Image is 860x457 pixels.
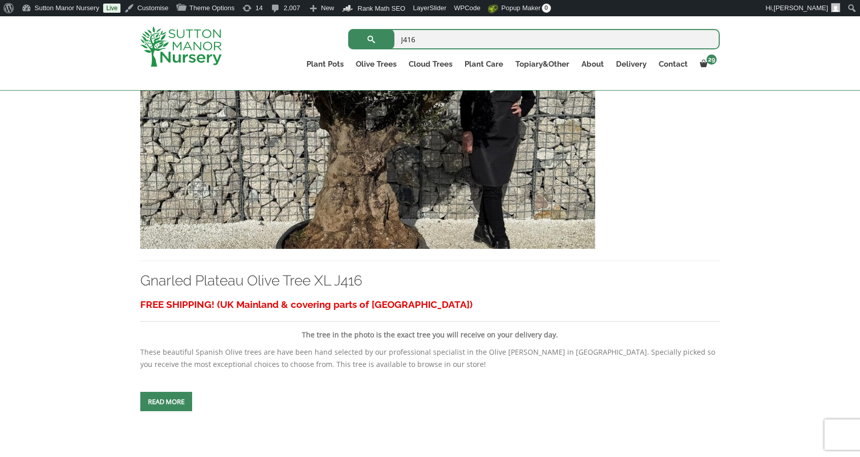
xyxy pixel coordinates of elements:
span: 0 [542,4,551,13]
a: Plant Care [458,57,509,71]
span: Rank Math SEO [358,5,406,12]
img: logo [140,26,222,67]
a: Delivery [610,57,653,71]
a: Contact [653,57,694,71]
h3: FREE SHIPPING! (UK Mainland & covering parts of [GEOGRAPHIC_DATA]) [140,295,720,314]
strong: The tree in the photo is the exact tree you will receive on your delivery day. [302,330,558,339]
a: Olive Trees [350,57,403,71]
a: Topiary&Other [509,57,575,71]
span: [PERSON_NAME] [774,4,828,12]
input: Search... [348,29,720,49]
a: Cloud Trees [403,57,458,71]
div: These beautiful Spanish Olive trees are have been hand selected by our professional specialist in... [140,295,720,370]
span: 29 [707,54,717,65]
a: About [575,57,610,71]
a: Read more [140,392,192,411]
a: Plant Pots [300,57,350,71]
a: Live [103,4,120,13]
a: Gnarled Plateau Olive Tree XL J416 [140,272,362,289]
a: Gnarled Plateau Olive Tree XL J416 [140,134,595,144]
a: 29 [694,57,720,71]
img: Gnarled Plateau Olive Tree XL J416 - 0F77EC19 963B 4213 ACCD A4312FF98D94 [140,30,595,249]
